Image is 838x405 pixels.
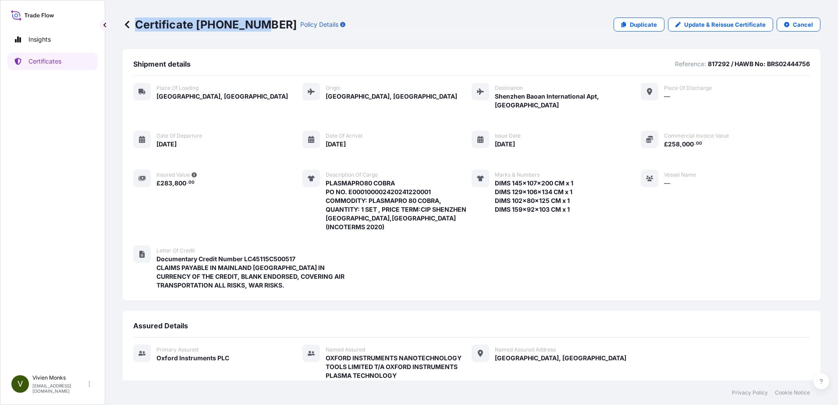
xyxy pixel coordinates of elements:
p: Reference: [675,60,706,68]
a: Cookie Notice [775,389,810,396]
span: 283 [160,180,172,186]
p: Duplicate [630,20,657,29]
span: £ [156,180,160,186]
span: 000 [682,141,694,147]
span: Letter of Credit [156,247,195,254]
span: PLASMAPRO80 COBRA PO NO. E000100002420241220001 COMMODITY: PLASMAPRO 80 COBRA, QUANTITY: 1 SET , ... [326,179,472,231]
span: . [694,142,696,145]
p: Update & Reissue Certificate [684,20,766,29]
p: Cancel [793,20,813,29]
a: Insights [7,31,98,48]
span: V [18,380,23,388]
span: Origin [326,85,341,92]
span: Assured Details [133,321,188,330]
span: Vessel Name [664,171,696,178]
span: Description of cargo [326,171,378,178]
a: Privacy Policy [732,389,768,396]
span: [GEOGRAPHIC_DATA], [GEOGRAPHIC_DATA] [156,92,288,101]
p: Insights [28,35,51,44]
span: Shipment details [133,60,191,68]
span: Shenzhen Baoan International Apt, [GEOGRAPHIC_DATA] [495,92,641,110]
span: . [187,181,188,184]
a: Update & Reissue Certificate [668,18,773,32]
span: [GEOGRAPHIC_DATA], [GEOGRAPHIC_DATA] [495,354,626,362]
span: DIMS 145x107x200 CM x 1 DIMS 129x106x134 CM x 1 DIMS 102x80x125 CM x 1 DIMS 159x92x103 CM x 1 [495,179,573,214]
span: [GEOGRAPHIC_DATA], [GEOGRAPHIC_DATA] [326,92,457,101]
span: Commercial Invoice Value [664,132,729,139]
span: 00 [696,142,702,145]
span: — [664,92,670,101]
p: 817292 / HAWB No: BRS02444756 [708,60,810,68]
span: , [172,180,174,186]
span: , [680,141,682,147]
span: Documentary Credit Number LC45115C500517 CLAIMS PAYABLE IN MAINLAND [GEOGRAPHIC_DATA] IN CURRENCY... [156,255,344,290]
span: Marks & Numbers [495,171,540,178]
span: Place of discharge [664,85,712,92]
span: [DATE] [326,140,346,149]
span: OXFORD INSTRUMENTS NANOTECHNOLOGY TOOLS LIMITED T/A OXFORD INSTRUMENTS PLASMA TECHNOLOGY [326,354,472,380]
span: Named Assured Address [495,346,556,353]
span: Issue Date [495,132,521,139]
span: Destination [495,85,523,92]
span: — [664,179,670,188]
span: [DATE] [156,140,177,149]
span: Primary assured [156,346,198,353]
a: Certificates [7,53,98,70]
span: Insured Value [156,171,190,178]
span: Date of arrival [326,132,362,139]
span: Oxford Instruments PLC [156,354,229,362]
span: Date of departure [156,132,202,139]
span: [DATE] [495,140,515,149]
span: Place of Loading [156,85,199,92]
span: 800 [174,180,186,186]
p: Vivien Monks [32,374,87,381]
span: 00 [188,181,195,184]
span: Named Assured [326,346,365,353]
button: Cancel [777,18,820,32]
a: Duplicate [614,18,664,32]
span: 258 [668,141,680,147]
p: Certificate [PHONE_NUMBER] [123,18,297,32]
p: Certificates [28,57,61,66]
p: [EMAIL_ADDRESS][DOMAIN_NAME] [32,383,87,394]
p: Policy Details [300,20,338,29]
span: £ [664,141,668,147]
